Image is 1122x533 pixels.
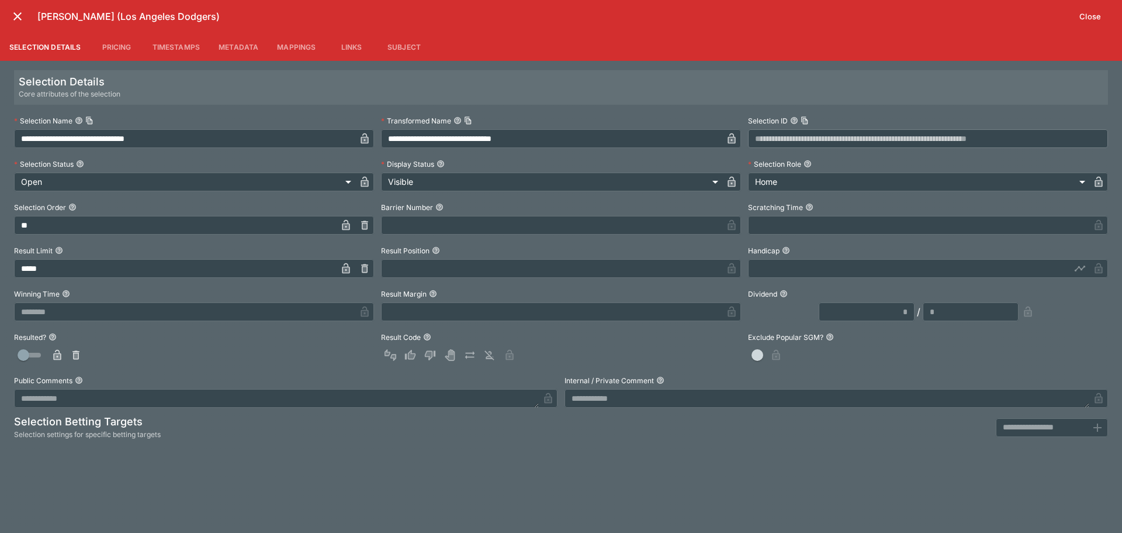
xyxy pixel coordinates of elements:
button: Eliminated In Play [480,346,499,364]
button: Transformed NameCopy To Clipboard [453,116,462,125]
button: Lose [421,346,439,364]
p: Transformed Name [381,116,451,126]
button: Dividend [780,290,788,298]
button: Barrier Number [435,203,444,211]
p: Result Limit [14,246,53,256]
p: Handicap [748,246,780,256]
button: Selection IDCopy To Clipboard [790,116,798,125]
p: Result Position [381,246,430,256]
div: Home [748,173,1089,191]
button: Result Position [432,246,440,255]
button: Selection NameCopy To Clipboard [75,116,83,125]
button: Copy To Clipboard [464,116,472,125]
p: Exclude Popular SGM? [748,332,823,342]
h5: Selection Betting Targets [14,415,161,428]
button: Close [1072,7,1108,26]
p: Dividend [748,289,777,299]
p: Barrier Number [381,202,433,212]
button: Pricing [91,33,143,61]
button: Result Limit [55,246,63,255]
p: Selection ID [748,116,788,126]
div: / [917,305,920,319]
button: Selection Order [68,203,77,211]
button: Winning Time [62,290,70,298]
button: close [7,6,28,27]
button: Copy To Clipboard [801,116,809,125]
p: Selection Role [748,159,801,169]
button: Not Set [381,346,400,364]
button: Timestamps [143,33,210,61]
button: Scratching Time [805,203,813,211]
button: Selection Role [804,160,812,168]
button: Void [441,346,459,364]
button: Resulted? [49,333,57,341]
p: Winning Time [14,289,60,299]
h5: Selection Details [19,75,120,88]
p: Result Code [381,332,421,342]
p: Selection Status [14,159,74,169]
button: Win [401,346,420,364]
button: Exclude Popular SGM? [826,333,834,341]
span: Core attributes of the selection [19,88,120,100]
button: Result Margin [429,290,437,298]
p: Display Status [381,159,434,169]
p: Public Comments [14,376,72,386]
button: Internal / Private Comment [656,376,664,384]
p: Resulted? [14,332,46,342]
button: Selection Status [76,160,84,168]
button: Result Code [423,333,431,341]
button: Public Comments [75,376,83,384]
h6: [PERSON_NAME] (Los Angeles Dodgers) [37,11,1072,23]
button: Metadata [209,33,268,61]
button: Links [325,33,378,61]
button: Copy To Clipboard [85,116,93,125]
button: Handicap [782,246,790,255]
p: Scratching Time [748,202,803,212]
button: Display Status [437,160,445,168]
span: Selection settings for specific betting targets [14,429,161,441]
p: Selection Order [14,202,66,212]
p: Result Margin [381,289,427,299]
button: Subject [378,33,430,61]
p: Internal / Private Comment [565,376,654,386]
div: Open [14,173,355,191]
button: Push [460,346,479,364]
button: Mappings [268,33,325,61]
div: Visible [381,173,722,191]
p: Selection Name [14,116,72,126]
